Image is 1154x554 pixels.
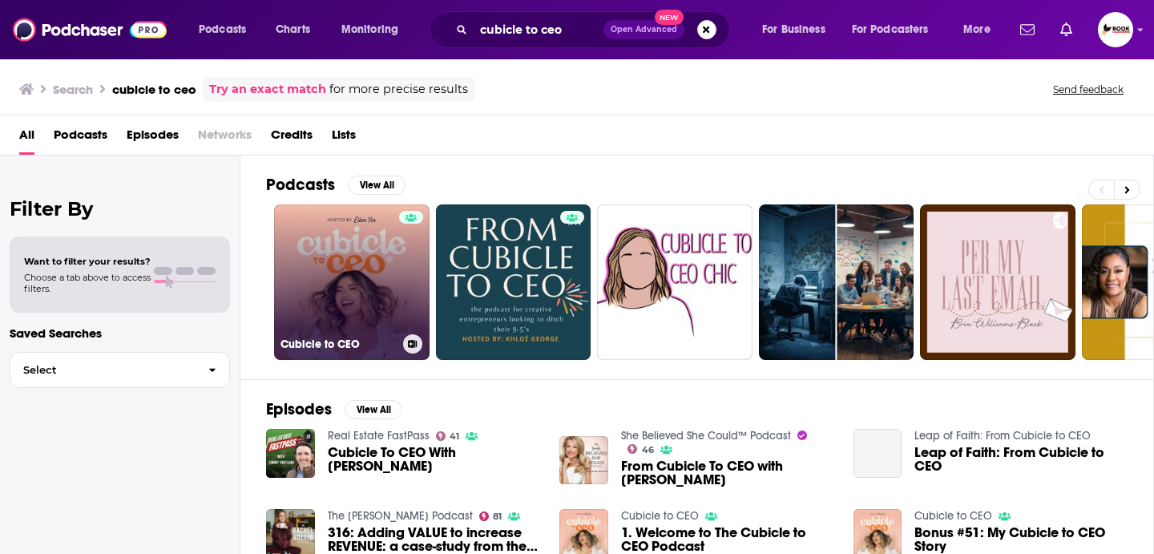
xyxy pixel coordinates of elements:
[112,82,196,97] h3: cubicle to ceo
[266,175,335,195] h2: Podcasts
[54,122,107,155] a: Podcasts
[1098,12,1133,47] button: Show profile menu
[479,512,502,521] a: 81
[266,399,332,419] h2: Episodes
[274,204,430,360] a: Cubicle to CEO
[841,17,952,42] button: open menu
[348,176,406,195] button: View All
[853,429,902,478] a: Leap of Faith: From Cubicle to CEO
[329,80,468,99] span: for more precise results
[963,18,991,41] span: More
[914,526,1128,553] a: Bonus #51: My Cubicle to CEO Story
[266,175,406,195] a: PodcastsView All
[330,17,419,42] button: open menu
[621,509,699,523] a: Cubicle to CEO
[10,197,230,220] h2: Filter By
[559,436,608,485] img: From Cubicle To CEO with Ellen Yin
[328,526,541,553] a: 316: Adding VALUE to increase REVENUE: a case-study from the Cubicle to CEO podcast
[265,17,320,42] a: Charts
[1048,83,1128,96] button: Send feedback
[642,447,654,454] span: 46
[19,122,34,155] a: All
[276,18,310,41] span: Charts
[655,10,684,25] span: New
[621,429,791,443] a: She Believed She Could™ Podcast
[450,433,459,440] span: 41
[280,338,397,351] h3: Cubicle to CEO
[1098,12,1133,47] span: Logged in as BookLaunchers
[914,429,1091,443] a: Leap of Faith: From Cubicle to CEO
[198,122,252,155] span: Networks
[445,11,745,48] div: Search podcasts, credits, & more...
[328,446,541,473] a: Cubicle To CEO With Ellen Yin
[328,429,430,443] a: Real Estate FastPass
[127,122,179,155] a: Episodes
[10,326,230,341] p: Saved Searches
[328,509,473,523] a: The Rachel Hollis Podcast
[621,526,834,553] a: 1. Welcome to The Cubicle to CEO Podcast
[852,18,929,41] span: For Podcasters
[209,80,326,99] a: Try an exact match
[603,20,684,39] button: Open AdvancedNew
[188,17,267,42] button: open menu
[436,431,460,441] a: 41
[328,446,541,473] span: Cubicle To CEO With [PERSON_NAME]
[1054,16,1079,43] a: Show notifications dropdown
[266,429,315,478] img: Cubicle To CEO With Ellen Yin
[199,18,246,41] span: Podcasts
[493,513,502,520] span: 81
[621,459,834,487] a: From Cubicle To CEO with Ellen Yin
[762,18,825,41] span: For Business
[1098,12,1133,47] img: User Profile
[1014,16,1041,43] a: Show notifications dropdown
[952,17,1011,42] button: open menu
[271,122,313,155] a: Credits
[474,17,603,42] input: Search podcasts, credits, & more...
[611,26,677,34] span: Open Advanced
[341,18,398,41] span: Monitoring
[751,17,845,42] button: open menu
[914,509,992,523] a: Cubicle to CEO
[53,82,93,97] h3: Search
[621,459,834,487] span: From Cubicle To CEO with [PERSON_NAME]
[13,14,167,45] img: Podchaser - Follow, Share and Rate Podcasts
[24,256,151,267] span: Want to filter your results?
[345,400,402,419] button: View All
[10,365,196,375] span: Select
[10,352,230,388] button: Select
[24,272,151,294] span: Choose a tab above to access filters.
[266,399,402,419] a: EpisodesView All
[627,444,654,454] a: 46
[332,122,356,155] a: Lists
[914,446,1128,473] a: Leap of Faith: From Cubicle to CEO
